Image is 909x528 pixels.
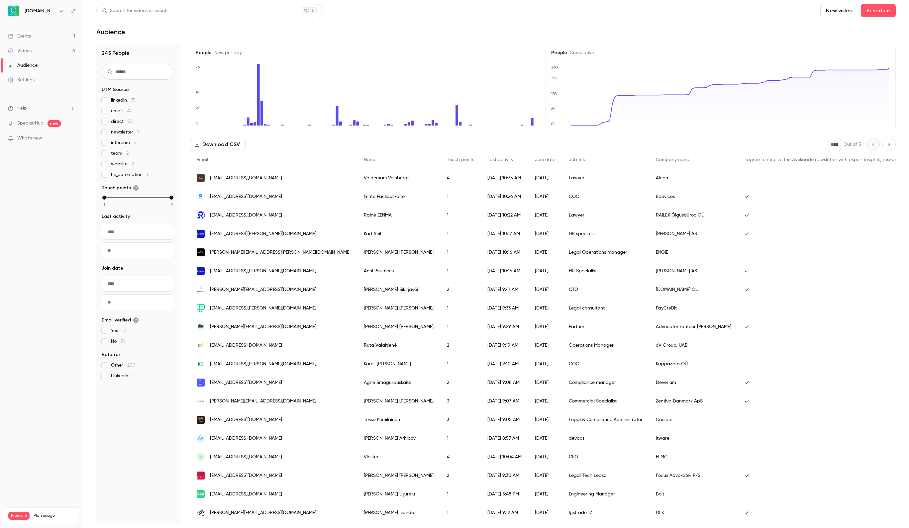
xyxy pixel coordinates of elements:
[8,512,30,520] span: Premium
[212,50,242,55] span: New per day
[528,466,562,485] div: [DATE]
[8,6,19,16] img: Avokaado.io
[357,466,440,485] div: [PERSON_NAME] [PERSON_NAME]
[102,317,139,323] span: Email verified
[481,280,528,299] div: [DATE] 9:41 AM
[8,47,32,54] div: Videos
[8,62,38,69] div: Audience
[104,201,105,207] span: 1
[481,187,528,206] div: [DATE] 10:26 AM
[528,299,562,317] div: [DATE]
[210,342,282,349] span: [EMAIL_ADDRESS][DOMAIN_NAME]
[562,169,649,187] div: Lawyer
[551,107,555,111] text: 65
[528,317,562,336] div: [DATE]
[562,355,649,373] div: COO
[562,317,649,336] div: Partner
[197,193,205,201] img: 8devices.com
[649,392,738,410] div: Zentiva Danmark ApS
[132,162,134,166] span: 2
[197,472,205,480] img: focus-advokater.dk
[210,193,282,200] span: [EMAIL_ADDRESS][DOMAIN_NAME]
[551,76,557,80] text: 195
[861,4,896,17] button: Schedule
[8,105,75,112] li: help-dropdown-opener
[197,211,205,219] img: railex.ee
[567,50,594,55] span: Cumulative
[197,379,205,387] img: deverium.com
[649,206,738,224] div: RAILEX Õigusbüroo OÜ
[102,213,130,220] span: Last activity
[562,503,649,522] div: Igstrade 17
[440,410,481,429] div: 3
[440,392,481,410] div: 3
[357,280,440,299] div: [PERSON_NAME] Šikirjavõi
[528,262,562,280] div: [DATE]
[197,416,205,424] img: coolbet.com
[196,106,201,110] text: 20
[197,341,205,349] img: carvertical.com
[649,187,738,206] div: 8devices
[122,328,128,333] span: 171
[25,8,56,14] h6: [DOMAIN_NAME]
[357,410,440,429] div: Tessa Kemiläinen
[210,323,316,330] span: [PERSON_NAME][EMAIL_ADDRESS][DOMAIN_NAME]
[357,262,440,280] div: Anni Paumees
[481,410,528,429] div: [DATE] 9:05 AM
[17,120,44,127] a: SpeakerHub
[210,305,316,312] span: [EMAIL_ADDRESS][PERSON_NAME][DOMAIN_NAME]
[528,392,562,410] div: [DATE]
[121,339,125,344] span: 74
[357,503,440,522] div: [PERSON_NAME] Danda
[197,248,205,256] img: engie.com
[440,262,481,280] div: 1
[649,243,738,262] div: ENGIE
[528,336,562,355] div: [DATE]
[190,138,246,151] button: Download CSV
[196,49,535,56] h5: People
[210,472,282,479] span: [EMAIL_ADDRESS][DOMAIN_NAME]
[649,355,738,373] div: KappaZeta OÜ
[197,304,205,312] img: paycrebit.com
[528,503,562,522] div: [DATE]
[481,392,528,410] div: [DATE] 9:07 AM
[357,373,440,392] div: Agnė Smagurauskaitė
[535,157,555,162] span: Join date
[210,491,282,498] span: [EMAIL_ADDRESS][DOMAIN_NAME]
[820,4,858,17] button: New video
[210,416,282,423] span: [EMAIL_ADDRESS][DOMAIN_NAME]
[127,109,131,113] span: 74
[562,485,649,503] div: Engineering Manager
[440,336,481,355] div: 2
[882,138,896,151] button: Next page
[447,157,474,162] span: Touch points
[649,169,738,187] div: Aleph
[528,206,562,224] div: [DATE]
[440,466,481,485] div: 2
[357,206,440,224] div: Raine EENMA
[649,262,738,280] div: [PERSON_NAME] AS
[649,224,738,243] div: [PERSON_NAME] AS
[528,224,562,243] div: [DATE]
[844,141,861,148] p: Out of 5
[562,336,649,355] div: Operations Manager
[111,327,128,334] span: Yes
[481,485,528,503] div: [DATE] 5:48 PM
[562,262,649,280] div: HR Specialist
[562,299,649,317] div: Legal consultant
[169,196,173,200] div: max
[357,485,440,503] div: [PERSON_NAME] Ușurelu
[528,429,562,448] div: [DATE]
[481,262,528,280] div: [DATE] 10:16 AM
[8,33,31,40] div: Events
[127,363,135,368] span: 209
[111,150,129,157] span: team
[102,86,129,93] span: UTM Source
[562,187,649,206] div: COO
[132,374,135,378] span: 2
[551,49,890,56] h5: People
[8,77,35,83] div: Settings
[102,7,168,14] div: Search for videos or events
[195,65,200,69] text: 76
[357,429,440,448] div: [PERSON_NAME] Arhipov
